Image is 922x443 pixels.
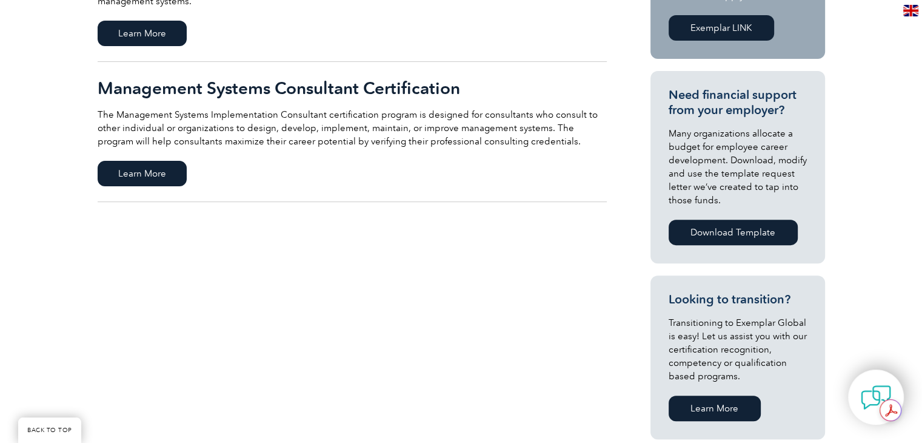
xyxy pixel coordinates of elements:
[18,418,81,443] a: BACK TO TOP
[669,396,761,421] a: Learn More
[669,127,807,207] p: Many organizations allocate a budget for employee career development. Download, modify and use th...
[98,161,187,186] span: Learn More
[98,21,187,46] span: Learn More
[669,316,807,383] p: Transitioning to Exemplar Global is easy! Let us assist you with our certification recognition, c...
[669,220,798,245] a: Download Template
[669,15,774,41] a: Exemplar LINK
[98,78,607,98] h2: Management Systems Consultant Certification
[861,382,891,413] img: contact-chat.png
[98,108,607,148] p: The Management Systems Implementation Consultant certification program is designed for consultant...
[903,5,918,16] img: en
[98,62,607,202] a: Management Systems Consultant Certification The Management Systems Implementation Consultant cert...
[669,87,807,118] h3: Need financial support from your employer?
[669,292,807,307] h3: Looking to transition?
